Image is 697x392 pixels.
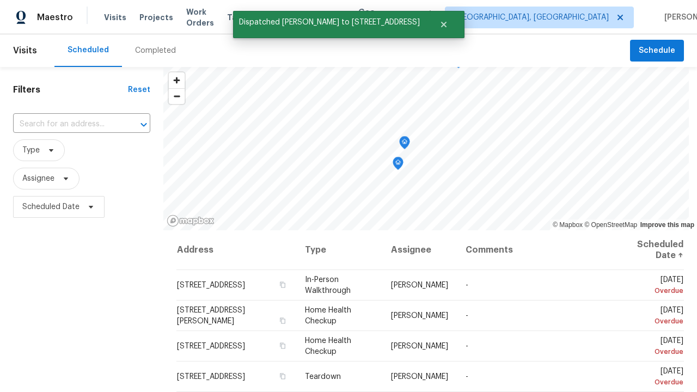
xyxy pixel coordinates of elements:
div: Reset [128,84,150,95]
span: [STREET_ADDRESS] [177,373,245,381]
button: Zoom in [169,72,185,88]
span: - [466,312,468,320]
a: Mapbox homepage [167,215,215,227]
span: Home Health Checkup [305,307,351,325]
span: [PERSON_NAME] [391,312,448,320]
th: Assignee [382,230,457,270]
span: Schedule [639,44,675,58]
span: [DATE] [618,307,683,327]
a: Improve this map [640,221,694,229]
span: Home Health Checkup [305,337,351,356]
div: Completed [135,45,176,56]
span: Geo Assignments [358,7,411,28]
span: Projects [139,12,173,23]
span: Teardown [305,373,341,381]
span: - [466,342,468,350]
button: Copy Address [278,316,288,326]
span: [DATE] [618,367,683,388]
span: Visits [13,39,37,63]
span: [PERSON_NAME] [391,281,448,289]
canvas: Map [163,67,689,230]
button: Close [426,14,462,35]
button: Open [136,117,151,132]
span: Assignee [22,173,54,184]
span: - [466,373,468,381]
span: [STREET_ADDRESS][PERSON_NAME] [177,307,245,325]
input: Search for an address... [13,116,120,133]
span: [PERSON_NAME] [391,342,448,350]
span: [PERSON_NAME] [391,373,448,381]
button: Copy Address [278,341,288,351]
span: [STREET_ADDRESS] [177,342,245,350]
span: Dispatched [PERSON_NAME] to [STREET_ADDRESS] [233,11,426,34]
span: [GEOGRAPHIC_DATA], [GEOGRAPHIC_DATA] [454,12,609,23]
span: In-Person Walkthrough [305,276,351,295]
div: Overdue [618,316,683,327]
button: Copy Address [278,280,288,290]
span: Scheduled Date [22,201,80,212]
span: Tasks [227,14,250,21]
th: Scheduled Date ↑ [609,230,684,270]
span: [STREET_ADDRESS] [177,281,245,289]
a: OpenStreetMap [584,221,637,229]
span: Maestro [37,12,73,23]
a: Mapbox [553,221,583,229]
span: Type [22,145,40,156]
div: Scheduled [68,45,109,56]
th: Address [176,230,296,270]
span: - [466,281,468,289]
h1: Filters [13,84,128,95]
th: Comments [457,230,609,270]
div: Overdue [618,377,683,388]
span: Work Orders [186,7,214,28]
span: Visits [104,12,126,23]
span: Zoom out [169,89,185,104]
button: Zoom out [169,88,185,104]
div: Overdue [618,346,683,357]
span: [DATE] [618,276,683,296]
div: Overdue [618,285,683,296]
button: Schedule [630,40,684,62]
button: Copy Address [278,371,288,381]
span: [DATE] [618,337,683,357]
